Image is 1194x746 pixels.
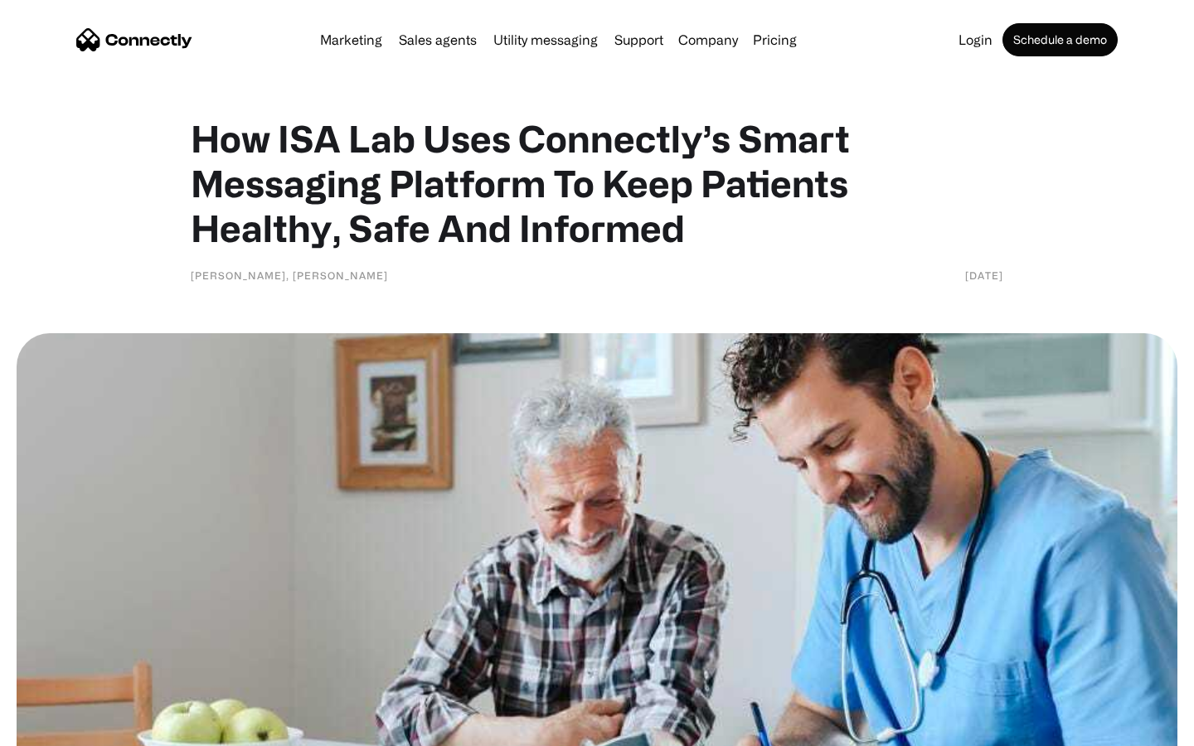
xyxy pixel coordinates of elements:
[33,717,99,740] ul: Language list
[608,33,670,46] a: Support
[17,717,99,740] aside: Language selected: English
[313,33,389,46] a: Marketing
[487,33,604,46] a: Utility messaging
[746,33,803,46] a: Pricing
[191,267,388,283] div: [PERSON_NAME], [PERSON_NAME]
[191,116,1003,250] h1: How ISA Lab Uses Connectly’s Smart Messaging Platform To Keep Patients Healthy, Safe And Informed
[952,33,999,46] a: Login
[392,33,483,46] a: Sales agents
[1002,23,1118,56] a: Schedule a demo
[965,267,1003,283] div: [DATE]
[678,28,738,51] div: Company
